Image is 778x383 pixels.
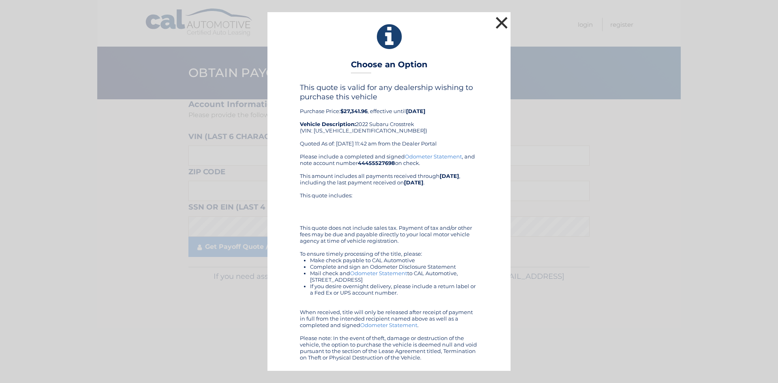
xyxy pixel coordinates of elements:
[310,270,478,283] li: Mail check and to CAL Automotive, [STREET_ADDRESS]
[406,108,425,114] b: [DATE]
[440,173,459,179] b: [DATE]
[404,179,423,186] b: [DATE]
[405,153,462,160] a: Odometer Statement
[300,192,478,218] div: This quote includes:
[300,121,356,127] strong: Vehicle Description:
[360,322,417,328] a: Odometer Statement
[300,83,478,101] h4: This quote is valid for any dealership wishing to purchase this vehicle
[351,60,427,74] h3: Choose an Option
[300,153,478,361] div: Please include a completed and signed , and note account number on check. This amount includes al...
[310,263,478,270] li: Complete and sign an Odometer Disclosure Statement
[350,270,407,276] a: Odometer Statement
[310,257,478,263] li: Make check payable to CAL Automotive
[300,83,478,153] div: Purchase Price: , effective until 2022 Subaru Crosstrek (VIN: [US_VEHICLE_IDENTIFICATION_NUMBER])...
[494,15,510,31] button: ×
[358,160,395,166] b: 44455527698
[310,283,478,296] li: If you desire overnight delivery, please include a return label or a Fed Ex or UPS account number.
[340,108,368,114] b: $27,341.96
